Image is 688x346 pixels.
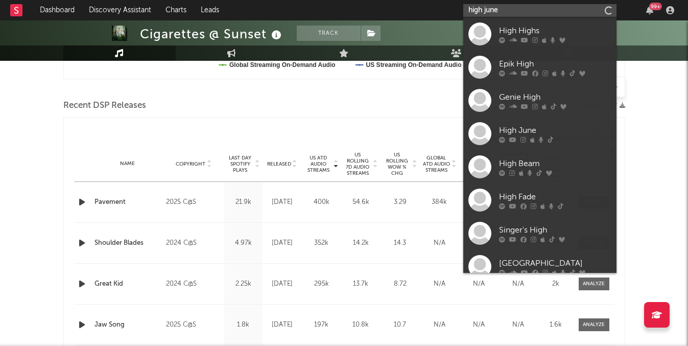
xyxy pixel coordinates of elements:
span: Recent DSP Releases [63,100,146,112]
div: 197k [304,320,339,330]
div: High June [499,124,611,136]
div: 352k [304,238,339,248]
div: 2025 C@S [166,319,222,331]
div: Epik High [499,58,611,70]
div: 384k [422,197,457,207]
div: 2025 C@S [166,196,222,209]
div: Name [94,160,161,168]
div: [GEOGRAPHIC_DATA] [499,257,611,269]
div: N/A [462,238,496,248]
div: [DATE] [265,279,299,289]
div: [DATE] [265,238,299,248]
a: High Beam [463,150,616,183]
div: N/A [422,320,457,330]
text: Global Streaming On-Demand Audio [229,61,336,68]
span: US Rolling WoW % Chg [383,152,411,176]
div: 400k [304,197,339,207]
div: 54.6k [344,197,378,207]
div: 295k [304,279,339,289]
div: 3.29 [383,197,417,207]
a: High June [463,117,616,150]
div: N/A [462,279,496,289]
span: Global ATD Audio Streams [422,155,450,173]
span: Global Rolling 7D Audio Streams [462,152,490,176]
div: 2.25k [227,279,260,289]
div: Cigarettes @ Sunset [140,26,284,42]
a: Genie High [463,84,616,117]
div: Genie High [499,91,611,103]
div: 14.2k [344,238,378,248]
text: US Streaming On-Demand Audio [366,61,461,68]
div: High Beam [499,157,611,170]
span: Last Day Spotify Plays [227,155,254,173]
div: High Fade [499,191,611,203]
div: [DATE] [265,197,299,207]
div: N/A [501,279,535,289]
div: N/A [422,279,457,289]
a: Pavement [94,197,161,207]
span: Copyright [176,161,205,167]
a: Singer's High [463,217,616,250]
div: N/A [501,320,535,330]
div: 2024 C@S [166,237,222,249]
span: US ATD Audio Streams [304,155,333,173]
div: 4.97k [227,238,260,248]
button: Track [297,26,361,41]
div: 72.7k [462,197,496,207]
div: N/A [462,320,496,330]
a: Great Kid [94,279,161,289]
button: 99+ [646,6,653,14]
div: 1.6k [540,320,571,330]
div: 1.8k [227,320,260,330]
span: Released [267,161,291,167]
span: US Rolling 7D Audio Streams [344,152,372,176]
div: 99 + [649,3,662,10]
div: 8.72 [383,279,417,289]
a: Shoulder Blades [94,238,161,248]
a: [GEOGRAPHIC_DATA] [463,250,616,283]
div: [DATE] [265,320,299,330]
div: N/A [422,238,457,248]
div: 10.7 [383,320,417,330]
div: Singer's High [499,224,611,236]
div: 2024 C@S [166,278,222,290]
div: High Highs [499,25,611,37]
div: 10.8k [344,320,378,330]
a: Jaw Song [94,320,161,330]
a: High Highs [463,17,616,51]
div: 21.9k [227,197,260,207]
div: 14.3 [383,238,417,248]
div: 13.7k [344,279,378,289]
a: High Fade [463,183,616,217]
a: Epik High [463,51,616,84]
div: 2k [540,279,571,289]
input: Search for artists [463,4,616,17]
